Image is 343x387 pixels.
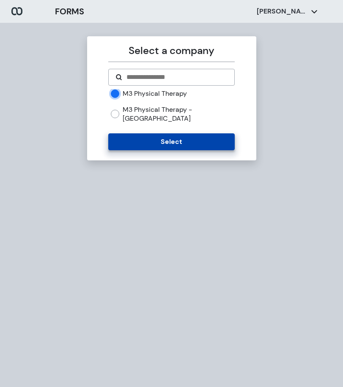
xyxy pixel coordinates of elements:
p: [PERSON_NAME] [257,7,307,16]
h3: FORMS [55,5,84,18]
label: M3 Physical Therapy [123,89,187,98]
input: Search [126,72,228,82]
label: M3 Physical Therapy - [GEOGRAPHIC_DATA] [123,105,235,123]
p: Select a company [108,43,235,58]
button: Select [108,133,235,150]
